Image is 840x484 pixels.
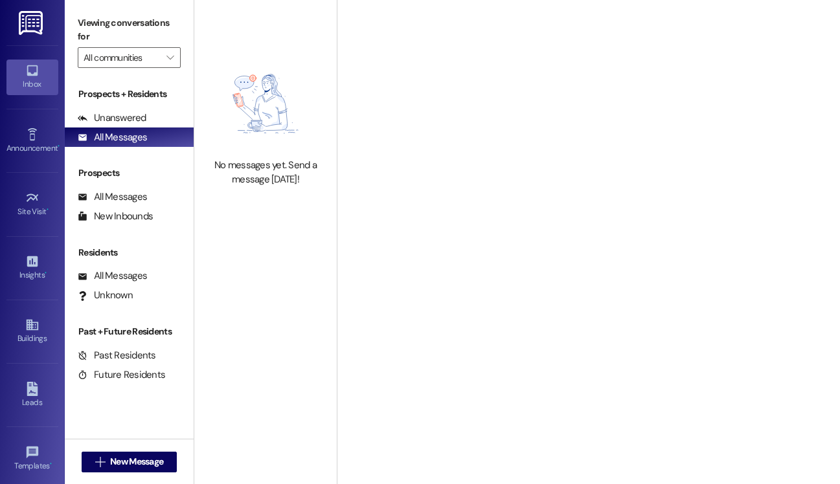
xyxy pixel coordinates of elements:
div: Past + Future Residents [65,325,194,338]
a: Insights • [6,250,58,285]
div: All Messages [78,131,147,144]
div: All Messages [78,190,147,204]
span: • [47,205,49,214]
span: • [58,142,60,151]
a: Leads [6,378,58,413]
div: Future Residents [78,368,165,382]
div: Residents [65,246,194,259]
input: All communities [84,47,160,68]
div: Past Residents [78,349,156,362]
a: Templates • [6,441,58,476]
div: No messages yet. Send a message [DATE]! [209,159,323,186]
div: Prospects [65,166,194,180]
img: ResiDesk Logo [19,11,45,35]
a: Site Visit • [6,187,58,222]
div: New Inbounds [78,210,153,223]
a: Inbox [6,60,58,94]
button: New Message [82,452,177,472]
i:  [166,52,174,63]
a: Buildings [6,314,58,349]
div: All Messages [78,269,147,283]
div: Unknown [78,289,133,302]
label: Viewing conversations for [78,13,181,47]
div: Unanswered [78,111,146,125]
span: • [45,269,47,278]
div: Prospects + Residents [65,87,194,101]
img: empty-state [209,56,323,153]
